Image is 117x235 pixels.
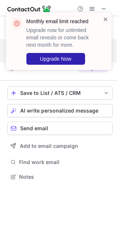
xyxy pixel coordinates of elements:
div: Save to List / ATS / CRM [20,90,100,96]
span: Add to email campaign [20,143,78,149]
button: Find work email [7,157,113,167]
button: AI write personalized message [7,104,113,117]
span: Upgrade Now [40,56,72,62]
button: Upgrade Now [26,53,85,65]
img: error [11,18,23,29]
header: Monthly email limit reached [26,18,94,25]
span: Find work email [19,159,110,165]
span: Notes [19,174,110,180]
img: ContactOut v5.3.10 [7,4,51,13]
p: Upgrade now for unlimited email reveals or come back next month for more. [26,26,94,49]
button: Notes [7,172,113,182]
span: Send email [20,125,48,131]
button: save-profile-one-click [7,86,113,100]
button: Send email [7,122,113,135]
button: Add to email campaign [7,139,113,153]
span: AI write personalized message [20,108,98,114]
